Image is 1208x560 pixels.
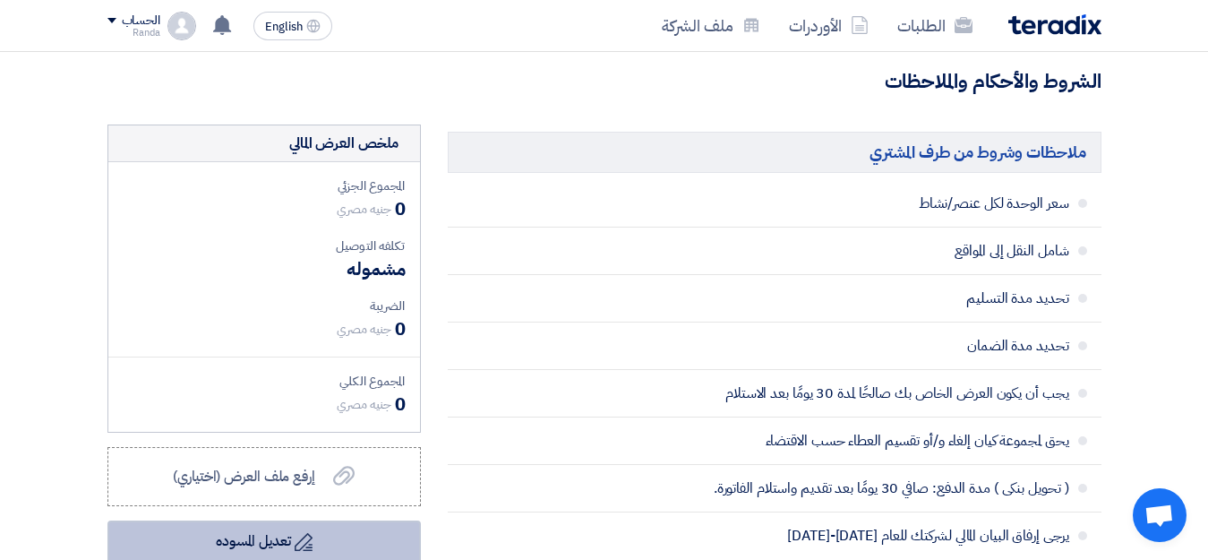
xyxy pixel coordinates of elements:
div: Open chat [1133,488,1187,542]
img: profile_test.png [167,12,196,40]
h3: الشروط والأحكام والملاحظات [107,68,1101,96]
span: سعر الوحدة لكل عنصر/نشاط [596,194,1069,212]
div: الضريبة [123,297,406,315]
div: الحساب [122,13,160,29]
span: تحديد مدة الضمان [596,337,1069,355]
span: English [265,21,303,33]
span: 0 [395,195,406,222]
span: 0 [395,315,406,342]
span: إرفع ملف العرض (اختياري) [173,466,315,487]
div: المجموع الكلي [123,372,406,391]
div: ملخص العرض المالي [289,133,398,154]
span: يجب أن يكون العرض الخاص بك صالحًا لمدة 30 يومًا بعد الاستلام [596,384,1069,402]
div: تكلفه التوصيل [123,237,406,255]
span: مشموله [347,255,405,282]
span: جنيه مصري [337,320,390,339]
img: Teradix logo [1008,14,1101,35]
button: English [253,12,332,40]
h5: ملاحظات وشروط من طرف المشتري [448,132,1101,172]
div: المجموع الجزئي [123,177,406,195]
div: Randa [107,28,160,38]
span: ( تحويل بنكى ) مدة الدفع: صافي 30 يومًا بعد تقديم واستلام الفاتورة. [596,479,1069,497]
a: الأوردرات [775,4,883,47]
span: تحديد مدة التسليم [596,289,1069,307]
span: جنيه مصري [337,200,390,219]
span: شامل النقل إلى المواقع [596,242,1069,260]
span: 0 [395,391,406,418]
span: يحق لمجموعة كيان إلغاء و/أو تقسيم العطاء حسب الاقتضاء [596,432,1069,450]
a: ملف الشركة [647,4,775,47]
a: الطلبات [883,4,987,47]
span: يرجى إرفاق البيان المالي لشركتك للعام [DATE]-[DATE] [596,527,1069,545]
span: جنيه مصري [337,395,390,414]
